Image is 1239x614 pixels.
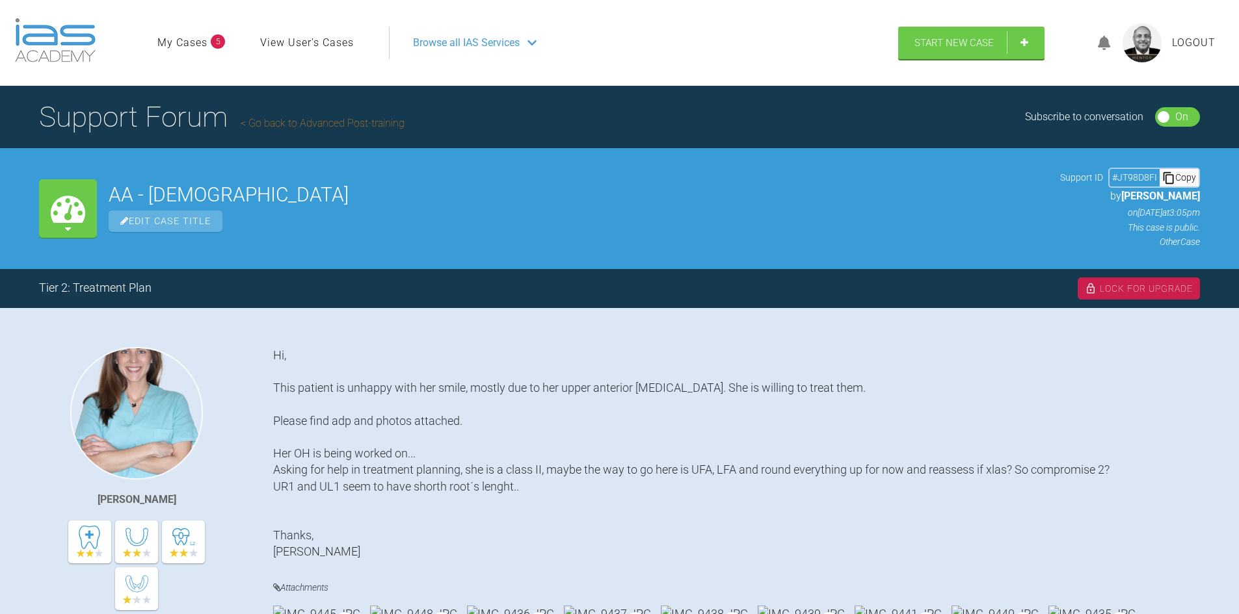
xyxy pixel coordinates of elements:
[109,185,1048,205] h2: AA - [DEMOGRAPHIC_DATA]
[273,580,1200,596] h4: Attachments
[260,34,354,51] a: View User's Cases
[1060,205,1200,220] p: on [DATE] at 3:05pm
[1121,190,1200,202] span: [PERSON_NAME]
[39,94,405,140] h1: Support Forum
[1060,220,1200,235] p: This case is public.
[914,37,994,49] span: Start New Case
[413,34,520,51] span: Browse all IAS Services
[241,117,405,129] a: Go back to Advanced Post-training
[109,211,222,232] span: Edit Case Title
[1060,170,1103,185] span: Support ID
[1060,188,1200,205] p: by
[1172,34,1216,51] a: Logout
[211,34,225,49] span: 5
[157,34,207,51] a: My Cases
[898,27,1045,59] a: Start New Case
[1175,109,1188,125] div: On
[1085,283,1097,294] img: lock.6dc949b6.svg
[1160,169,1199,186] div: Copy
[98,491,176,508] div: [PERSON_NAME]
[1123,23,1162,62] img: profile.png
[39,279,152,298] div: Tier 2: Treatment Plan
[273,347,1200,560] div: Hi, This patient is unhappy with her smile, mostly due to her upper anterior [MEDICAL_DATA]. She ...
[15,18,96,62] img: logo-light.3e3ef733.png
[70,347,203,480] img: Rita Ferreira
[1025,109,1143,125] div: Subscribe to conversation
[1078,277,1200,300] div: Lock For Upgrade
[1110,170,1160,185] div: # JT98D8FI
[1060,235,1200,249] p: Other Case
